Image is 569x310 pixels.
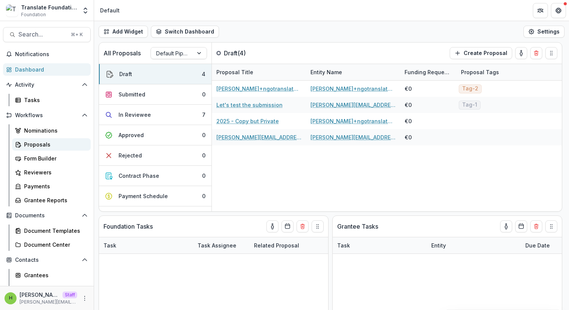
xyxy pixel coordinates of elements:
div: Nominations [24,127,85,134]
button: Draft4 [99,64,211,84]
p: Grantee Tasks [337,222,378,231]
div: Proposals [24,140,85,148]
div: Entity Name [306,64,400,80]
a: [PERSON_NAME][EMAIL_ADDRESS][DOMAIN_NAME] - 2025 - Test bug [216,133,301,141]
div: Document Templates [24,227,85,235]
button: Open entity switcher [80,3,91,18]
p: Staff [62,292,77,298]
button: Create Proposal [450,47,512,59]
p: Foundation Tasks [103,222,153,231]
div: Proposal Title [212,64,306,80]
a: Grantees [12,269,91,281]
p: [PERSON_NAME] [20,291,59,299]
img: Translate Foundation Checks [6,5,18,17]
a: Let's test the submission [216,101,283,109]
button: Delete card [530,220,542,232]
div: Contract Phase [119,172,159,180]
div: 0 [202,172,205,180]
div: €0 [405,101,412,109]
a: Tasks [12,94,91,106]
div: Entity Name [306,68,347,76]
a: Dashboard [3,63,91,76]
button: Delete card [297,220,309,232]
button: Add Widget [99,26,148,38]
a: Reviewers [12,166,91,179]
a: [PERSON_NAME][EMAIL_ADDRESS][DOMAIN_NAME] [310,133,396,141]
span: Tag-1 [462,102,477,108]
span: Foundation [21,11,46,18]
a: [PERSON_NAME]+ngotranslatatetest NGO [310,117,396,125]
button: Get Help [551,3,566,18]
button: Settings [523,26,564,38]
div: Rejected [119,151,142,159]
button: Open Activity [3,79,91,91]
div: €0 [405,85,412,93]
div: 0 [202,90,205,98]
div: 7 [202,111,205,119]
div: Approved [119,131,144,139]
button: Contract Phase0 [99,166,211,186]
div: Default [100,6,120,14]
p: Draft ( 4 ) [224,49,280,58]
button: Partners [533,3,548,18]
a: Document Center [12,238,91,251]
button: Search... [3,27,91,42]
div: 0 [202,192,205,200]
a: Constituents [12,283,91,295]
button: Open Documents [3,209,91,221]
span: Contacts [15,257,79,263]
div: €0 [405,117,412,125]
a: Document Templates [12,224,91,237]
div: Grantees [24,271,85,279]
a: Payments [12,180,91,192]
div: Proposal Tags [456,64,551,80]
div: Payments [24,182,85,190]
a: 2025 - Copy but Private [216,117,279,125]
div: Tasks [24,96,85,104]
a: Form Builder [12,152,91,165]
a: [PERSON_NAME][EMAIL_ADDRESS][DOMAIN_NAME] [310,101,396,109]
button: Open Contacts [3,254,91,266]
div: Constituents [24,285,85,293]
button: toggle-assigned-to-me [266,220,278,232]
span: Tag-2 [462,86,478,92]
div: Himanshu [9,296,12,301]
button: Submitted0 [99,84,211,105]
div: 0 [202,131,205,139]
button: More [80,294,89,303]
div: €0 [405,133,412,141]
button: Calendar [515,220,527,232]
div: Funding Requested [400,68,456,76]
span: Documents [15,212,79,219]
a: Proposals [12,138,91,151]
span: Activity [15,82,79,88]
span: Notifications [15,51,88,58]
div: Reviewers [24,168,85,176]
a: [PERSON_NAME]+ngotranslatatetest NGO - 2025 - Copy but Private [216,85,301,93]
button: Rejected0 [99,145,211,166]
button: Approved0 [99,125,211,145]
div: Proposal Title [212,68,258,76]
div: Document Center [24,241,85,249]
div: Translate Foundation Checks [21,3,77,11]
a: Nominations [12,124,91,137]
button: Calendar [281,220,294,232]
button: toggle-assigned-to-me [500,220,512,232]
button: toggle-assigned-to-me [515,47,527,59]
p: All Proposals [103,49,141,58]
p: [PERSON_NAME][EMAIL_ADDRESS][DOMAIN_NAME] [20,299,77,305]
div: Dashboard [15,66,85,73]
div: In Reviewee [119,111,151,119]
a: Grantee Reports [12,194,91,206]
div: Funding Requested [400,64,456,80]
div: 4 [202,70,205,78]
button: Drag [545,47,557,59]
button: In Reviewee7 [99,105,211,125]
button: Delete card [530,47,542,59]
div: Form Builder [24,154,85,162]
button: Drag [312,220,324,232]
div: Submitted [119,90,145,98]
